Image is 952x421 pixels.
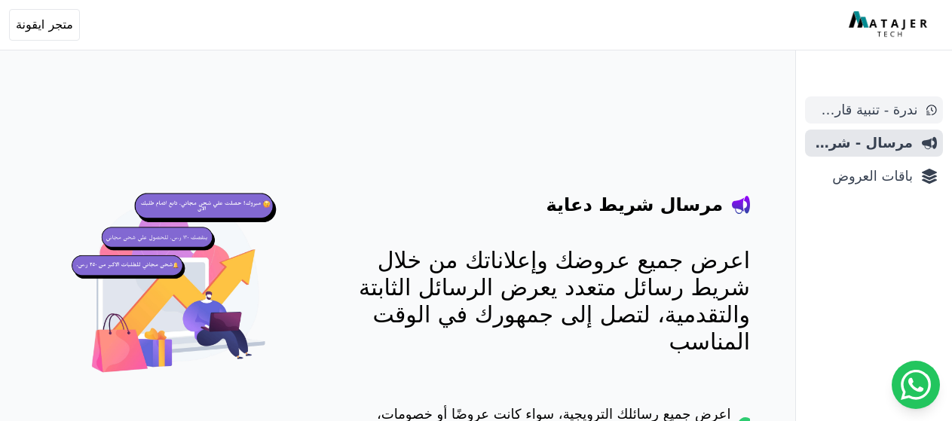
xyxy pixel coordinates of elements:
p: اعرض جميع عروضك وإعلاناتك من خلال شريط رسائل متعدد يعرض الرسائل الثابتة والتقدمية، لتصل إلى جمهور... [349,247,750,355]
h4: مرسال شريط دعاية [546,193,723,217]
button: متجر ايقونة [9,9,80,41]
img: hero [69,181,289,401]
span: ندرة - تنبية قارب علي النفاذ [811,99,917,121]
span: باقات العروض [811,166,913,187]
span: مرسال - شريط دعاية [811,133,913,154]
span: متجر ايقونة [16,16,73,34]
img: MatajerTech Logo [849,11,931,38]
